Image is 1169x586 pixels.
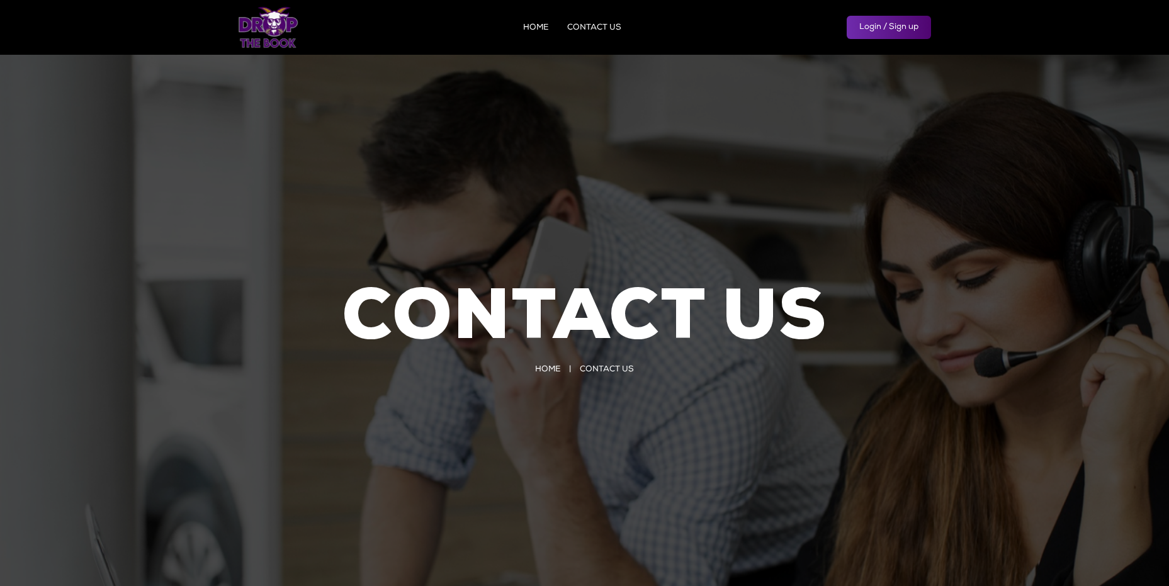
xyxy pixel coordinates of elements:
a: Login / Sign up [847,16,931,39]
span: | [569,366,571,374]
h1: CONTACT US [342,278,827,363]
a: HOME [535,366,560,374]
img: logo.png [239,6,298,48]
span: CONTACT US [580,366,634,374]
a: HOME [523,24,548,32]
a: CONTACT US [567,24,621,32]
